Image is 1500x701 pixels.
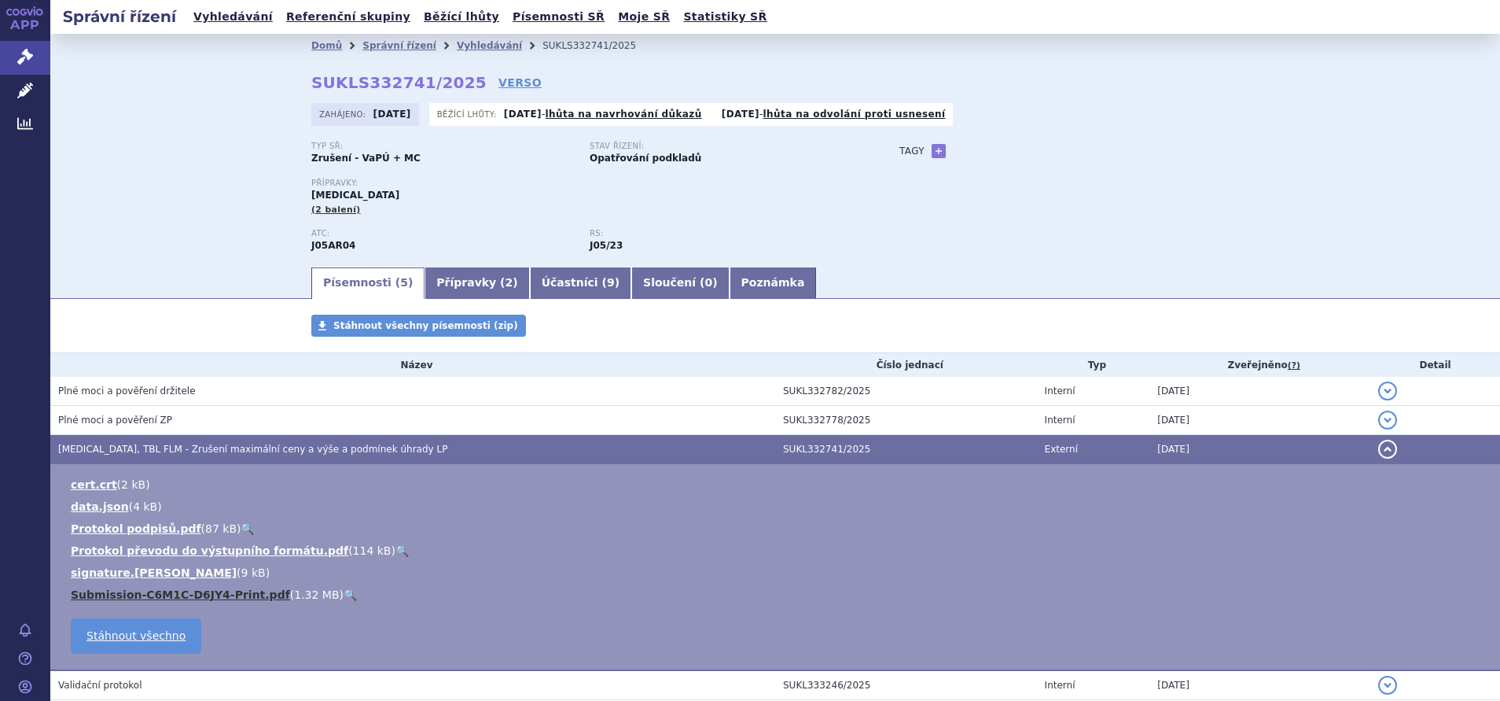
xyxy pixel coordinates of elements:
[373,109,411,120] strong: [DATE]
[311,142,574,151] p: Typ SŘ:
[333,320,518,331] span: Stáhnout všechny písemnosti (zip)
[71,521,1484,537] li: ( )
[1149,353,1370,377] th: Zveřejněno
[58,386,196,397] span: Plné moci a pověření držitele
[546,109,702,120] a: lhůta na navrhování důkazů
[631,267,729,299] a: Sloučení (0)
[241,522,254,535] a: 🔍
[58,680,142,691] span: Validační protokol
[50,6,189,28] h2: Správní řízení
[71,565,1484,581] li: ( )
[71,499,1484,515] li: ( )
[1045,680,1075,691] span: Interní
[311,190,399,201] span: [MEDICAL_DATA]
[1149,377,1370,406] td: [DATE]
[722,108,946,120] p: -
[1045,386,1075,397] span: Interní
[71,477,1484,493] li: ( )
[71,544,348,557] a: Protokol převodu do výstupního formátu.pdf
[1378,411,1397,430] button: detail
[121,478,145,491] span: 2 kB
[504,109,542,120] strong: [DATE]
[775,670,1037,700] td: SUKL333246/2025
[1378,676,1397,695] button: detail
[722,109,759,120] strong: [DATE]
[294,588,339,601] span: 1.32 MB
[58,415,172,426] span: Plné moci a pověření ZP
[311,73,487,92] strong: SUKLS332741/2025
[311,179,868,188] p: Přípravky:
[353,544,392,557] span: 114 kB
[704,276,712,289] span: 0
[763,109,946,120] a: lhůta na odvolání proti usnesení
[1149,435,1370,464] td: [DATE]
[590,240,623,251] strong: kombinace zidovudin+lamivudin+abakavir
[189,6,278,28] a: Vyhledávání
[50,353,775,377] th: Název
[425,267,529,299] a: Přípravky (2)
[58,444,447,455] span: TRIZIVIR, TBL FLM - Zrušení maximální ceny a výše a podmínek úhrady LP
[1378,440,1397,459] button: detail
[530,267,631,299] a: Účastníci (9)
[71,500,129,513] a: data.json
[419,6,504,28] a: Běžící lhůty
[71,566,237,579] a: signature.[PERSON_NAME]
[71,478,117,491] a: cert.crt
[1045,415,1075,426] span: Interní
[395,544,409,557] a: 🔍
[400,276,408,289] span: 5
[311,229,574,238] p: ATC:
[775,435,1037,464] td: SUKL332741/2025
[498,75,542,90] a: VERSO
[1037,353,1150,377] th: Typ
[775,353,1037,377] th: Číslo jednací
[362,40,436,51] a: Správní řízení
[1149,670,1370,700] td: [DATE]
[311,153,421,164] strong: Zrušení - VaPÚ + MC
[205,522,237,535] span: 87 kB
[71,587,1484,603] li: ( )
[457,40,522,51] a: Vyhledávání
[504,108,702,120] p: -
[1045,444,1078,455] span: Externí
[775,377,1037,406] td: SUKL332782/2025
[344,588,357,601] a: 🔍
[1370,353,1500,377] th: Detail
[590,229,852,238] p: RS:
[133,500,157,513] span: 4 kB
[508,6,609,28] a: Písemnosti SŘ
[319,108,369,120] span: Zahájeno:
[678,6,771,28] a: Statistiky SŘ
[71,588,290,601] a: Submission-C6M1C-D6JY4-Print.pdf
[932,144,946,158] a: +
[311,315,526,337] a: Stáhnout všechny písemnosti (zip)
[1288,360,1300,371] abbr: (?)
[311,267,425,299] a: Písemnosti (5)
[1149,406,1370,435] td: [DATE]
[241,566,266,579] span: 9 kB
[281,6,415,28] a: Referenční skupiny
[590,153,701,164] strong: Opatřování podkladů
[71,618,201,654] a: Stáhnout všechno
[590,142,852,151] p: Stav řízení:
[311,205,361,215] span: (2 balení)
[607,276,615,289] span: 9
[71,543,1484,559] li: ( )
[311,40,342,51] a: Domů
[1378,382,1397,400] button: detail
[71,522,201,535] a: Protokol podpisů.pdf
[437,108,500,120] span: Běžící lhůty:
[899,142,925,160] h3: Tagy
[542,34,656,57] li: SUKLS332741/2025
[613,6,675,28] a: Moje SŘ
[775,406,1037,435] td: SUKL332778/2025
[311,240,355,251] strong: ZIDOVUDIN, LAMIVUDIN A ABAKAVIR
[730,267,817,299] a: Poznámka
[506,276,513,289] span: 2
